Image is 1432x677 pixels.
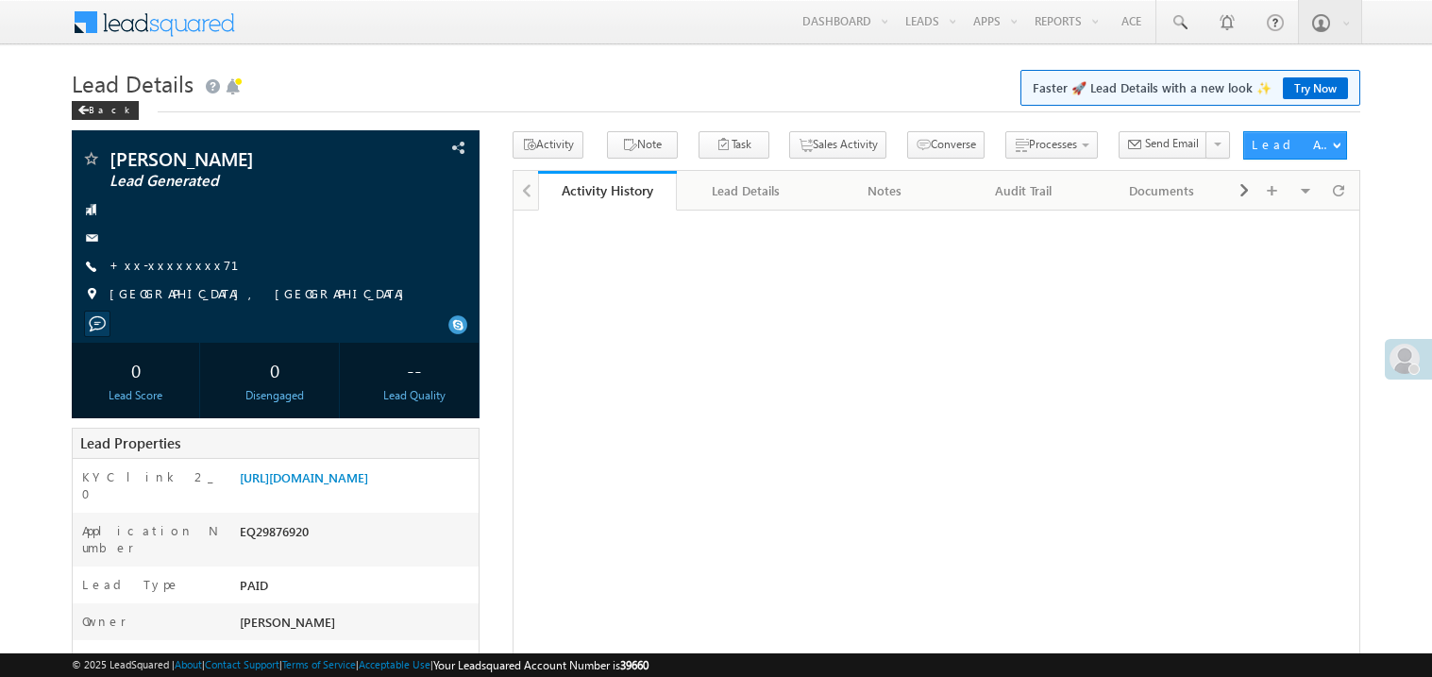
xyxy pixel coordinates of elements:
label: Lead Type [82,576,180,593]
div: EQ29876920 [235,522,479,549]
span: Send Email [1145,135,1199,152]
span: Processes [1029,137,1077,151]
button: Processes [1005,131,1098,159]
button: Converse [907,131,985,159]
a: +xx-xxxxxxxx71 [110,257,261,273]
div: Lead Score [76,387,195,404]
span: [GEOGRAPHIC_DATA], [GEOGRAPHIC_DATA] [110,285,413,304]
label: Application Number [82,522,220,556]
label: Owner [82,613,126,630]
div: Activity History [552,181,663,199]
a: Try Now [1283,77,1348,99]
span: Lead Properties [80,433,180,452]
a: Back [72,100,148,116]
span: [PERSON_NAME] [240,614,335,630]
a: Activity History [538,171,677,211]
span: Lead Generated [110,172,362,191]
label: KYC link 2_0 [82,468,220,502]
a: Audit Trail [954,171,1093,211]
div: Lead Quality [355,387,474,404]
button: Sales Activity [789,131,886,159]
span: Lead Details [72,68,194,98]
span: Faster 🚀 Lead Details with a new look ✨ [1033,78,1348,97]
span: Your Leadsquared Account Number is [433,658,649,672]
span: [PERSON_NAME] [110,149,362,168]
a: Notes [816,171,954,211]
a: Terms of Service [282,658,356,670]
button: Task [699,131,769,159]
div: Disengaged [215,387,334,404]
div: 0 [76,352,195,387]
button: Send Email [1119,131,1207,159]
div: Audit Trail [969,179,1076,202]
span: 39660 [620,658,649,672]
div: Back [72,101,139,120]
div: Lead Details [692,179,799,202]
a: Lead Details [677,171,816,211]
div: -- [355,352,474,387]
a: Acceptable Use [359,658,430,670]
div: 0 [215,352,334,387]
a: About [175,658,202,670]
a: Contact Support [205,658,279,670]
button: Note [607,131,678,159]
div: Lead Actions [1252,136,1332,153]
button: Lead Actions [1243,131,1347,160]
a: Documents [1093,171,1232,211]
a: [URL][DOMAIN_NAME] [240,469,368,485]
span: © 2025 LeadSquared | | | | | [72,656,649,674]
div: PAID [235,576,479,602]
div: Notes [831,179,937,202]
button: Activity [513,131,583,159]
div: Documents [1108,179,1215,202]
